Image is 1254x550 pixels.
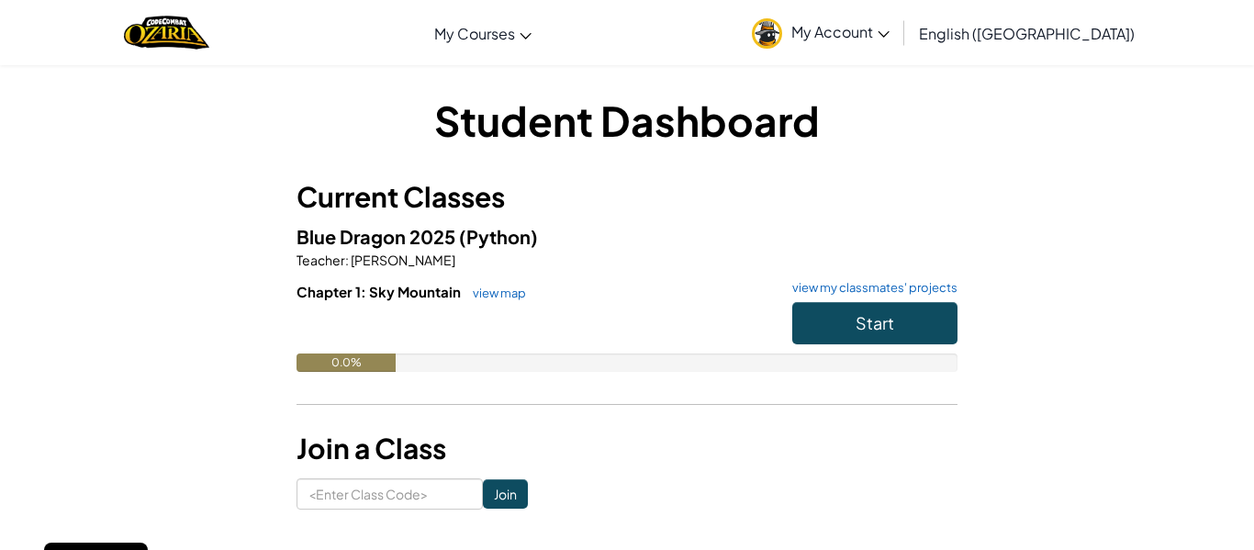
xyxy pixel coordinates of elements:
[345,252,349,268] span: :
[783,282,957,294] a: view my classmates' projects
[297,92,957,149] h1: Student Dashboard
[856,312,894,333] span: Start
[297,428,957,469] h3: Join a Class
[297,176,957,218] h3: Current Classes
[464,286,526,300] a: view map
[752,18,782,49] img: avatar
[459,225,538,248] span: (Python)
[124,14,209,51] a: Ozaria by CodeCombat logo
[297,252,345,268] span: Teacher
[919,24,1135,43] span: English ([GEOGRAPHIC_DATA])
[297,354,396,372] div: 0.0%
[349,252,455,268] span: [PERSON_NAME]
[792,302,957,344] button: Start
[425,8,541,58] a: My Courses
[791,22,890,41] span: My Account
[297,225,459,248] span: Blue Dragon 2025
[434,24,515,43] span: My Courses
[297,283,464,300] span: Chapter 1: Sky Mountain
[743,4,899,62] a: My Account
[297,478,483,510] input: <Enter Class Code>
[124,14,209,51] img: Home
[483,479,528,509] input: Join
[910,8,1144,58] a: English ([GEOGRAPHIC_DATA])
